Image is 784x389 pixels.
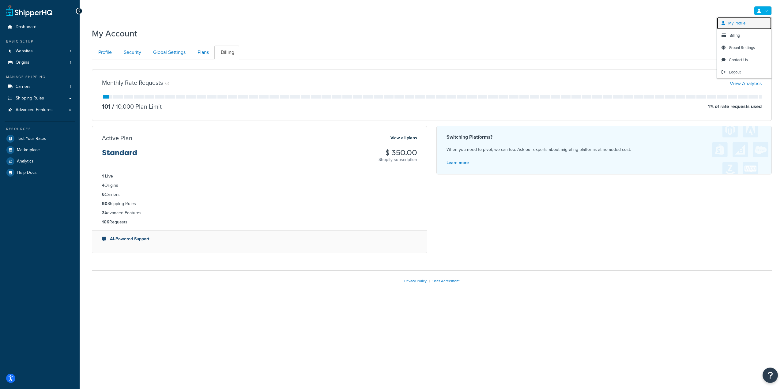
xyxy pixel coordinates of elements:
[70,49,71,54] span: 1
[5,81,75,92] li: Carriers
[5,46,75,57] a: Websites 1
[379,157,417,163] p: Shopify subscription
[708,102,762,111] p: 1 % of rate requests used
[5,46,75,57] li: Websites
[447,146,762,154] p: When you need to pivot, we can too. Ask our experts about migrating platforms at no added cost.
[5,39,75,44] div: Basic Setup
[102,191,417,198] li: Carriers
[6,5,52,17] a: ShipperHQ Home
[729,45,755,50] span: Global Settings
[5,57,75,68] li: Origins
[5,21,75,33] a: Dashboard
[147,46,190,59] a: Global Settings
[5,93,75,104] a: Shipping Rules
[390,134,417,142] a: View all plans
[5,81,75,92] a: Carriers 1
[70,60,71,65] span: 1
[92,46,117,59] a: Profile
[16,107,53,113] span: Advanced Features
[730,80,762,87] a: View Analytics
[17,136,46,141] span: Test Your Rates
[5,104,75,116] li: Advanced Features
[404,278,427,284] a: Privacy Policy
[717,66,771,78] a: Logout
[111,102,162,111] p: 10,000 Plan Limit
[729,69,741,75] span: Logout
[102,210,417,216] li: Advanced Features
[70,84,71,89] span: 1
[729,32,740,38] span: Billing
[69,107,71,113] span: 0
[102,182,417,189] li: Origins
[447,159,469,166] a: Learn more
[102,210,104,216] strong: 3
[429,278,430,284] span: |
[102,236,417,242] li: AI-Powered Support
[717,54,771,66] a: Contact Us
[112,102,114,111] span: /
[102,173,113,179] strong: 1 Live
[379,149,417,157] h3: $ 350.00
[102,79,163,86] h3: Monthly Rate Requests
[5,144,75,155] a: Marketplace
[117,46,146,59] a: Security
[102,135,132,141] h3: Active Plan
[5,104,75,116] a: Advanced Features 0
[102,149,137,162] h3: Standard
[16,49,33,54] span: Websites
[447,133,762,141] h4: Switching Platforms?
[5,156,75,167] a: Analytics
[102,182,104,189] strong: 4
[729,57,748,63] span: Contact Us
[102,219,109,225] strong: 10K
[102,219,417,226] li: Requests
[763,368,778,383] button: Open Resource Center
[5,57,75,68] a: Origins 1
[717,42,771,54] a: Global Settings
[16,24,36,30] span: Dashboard
[5,126,75,132] div: Resources
[102,191,105,198] strong: 6
[432,278,460,284] a: User Agreement
[191,46,214,59] a: Plans
[717,29,771,42] a: Billing
[717,17,771,29] a: My Profile
[728,20,745,26] span: My Profile
[17,159,34,164] span: Analytics
[16,96,44,101] span: Shipping Rules
[17,148,40,153] span: Marketplace
[5,133,75,144] a: Test Your Rates
[102,200,107,207] strong: 50
[102,200,417,207] li: Shipping Rules
[16,84,31,89] span: Carriers
[92,28,137,39] h1: My Account
[17,170,37,175] span: Help Docs
[102,102,111,111] p: 101
[214,46,239,59] a: Billing
[5,74,75,80] div: Manage Shipping
[5,167,75,178] a: Help Docs
[16,60,29,65] span: Origins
